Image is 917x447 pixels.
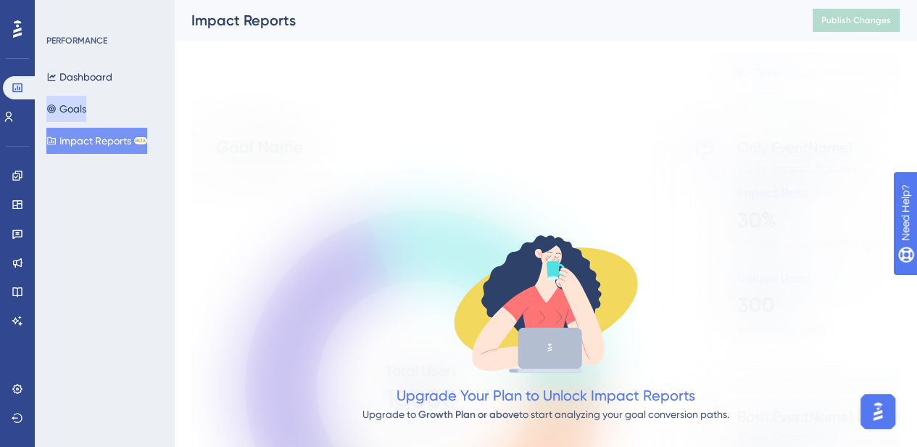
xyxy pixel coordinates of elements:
[362,409,729,420] span: Upgrade to to start analyzing your goal conversion paths.
[813,9,900,32] button: Publish Changes
[46,128,147,154] button: Impact ReportsBETA
[34,4,91,21] span: Need Help?
[397,387,695,404] span: Upgrade Your Plan to Unlock Impact Reports
[134,137,147,144] div: BETA
[46,64,112,90] button: Dashboard
[856,390,900,433] iframe: UserGuiding AI Assistant Launcher
[821,15,891,26] span: Publish Changes
[418,409,519,421] span: Growth Plan or above
[46,96,86,122] button: Goals
[46,35,107,46] div: PERFORMANCE
[191,10,776,30] div: Impact Reports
